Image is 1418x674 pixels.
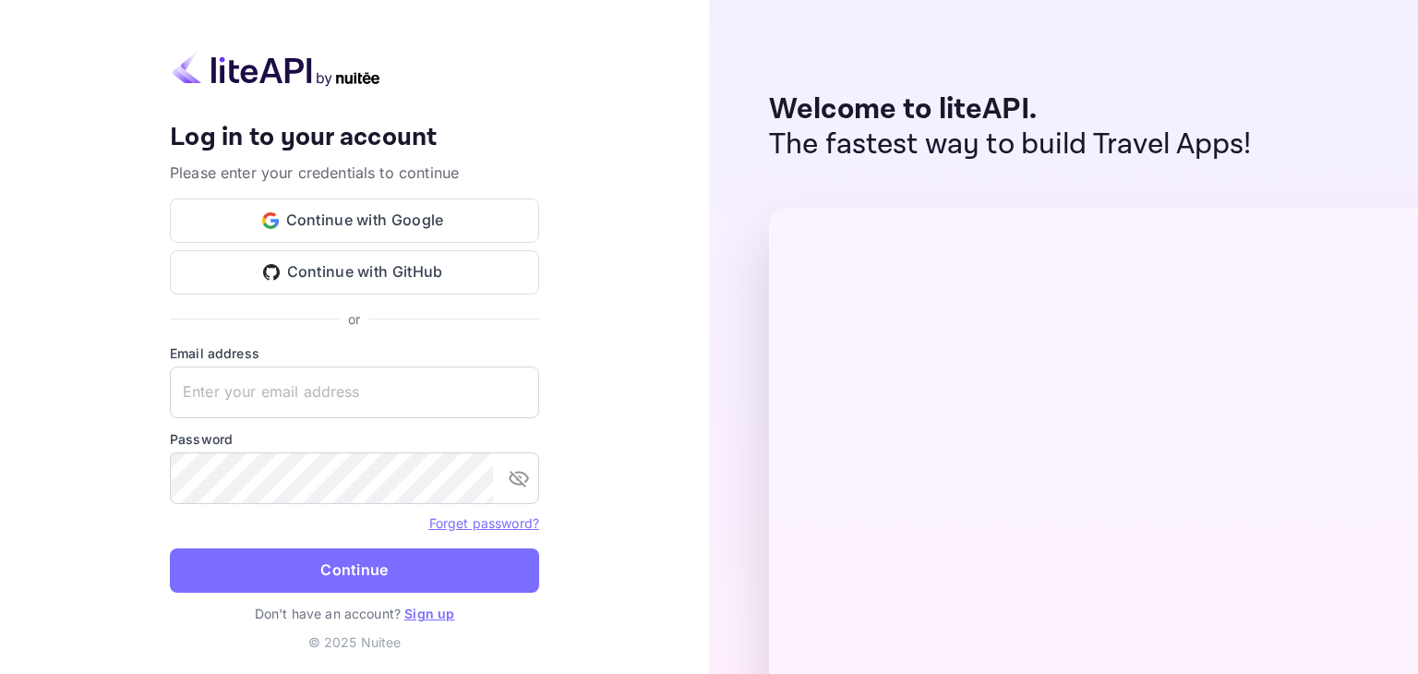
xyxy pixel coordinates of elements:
label: Email address [170,343,539,363]
img: liteapi [170,51,382,87]
p: Welcome to liteAPI. [769,92,1252,127]
p: © 2025 Nuitee [308,632,402,652]
p: or [348,309,360,329]
p: Please enter your credentials to continue [170,162,539,184]
button: Continue with GitHub [170,250,539,295]
p: Don't have an account? [170,604,539,623]
a: Sign up [404,606,454,621]
h4: Log in to your account [170,122,539,154]
button: toggle password visibility [500,460,537,497]
button: Continue with Google [170,199,539,243]
a: Forget password? [429,513,539,532]
input: Enter your email address [170,367,539,418]
label: Password [170,429,539,449]
a: Forget password? [429,515,539,531]
button: Continue [170,548,539,593]
p: The fastest way to build Travel Apps! [769,127,1252,162]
